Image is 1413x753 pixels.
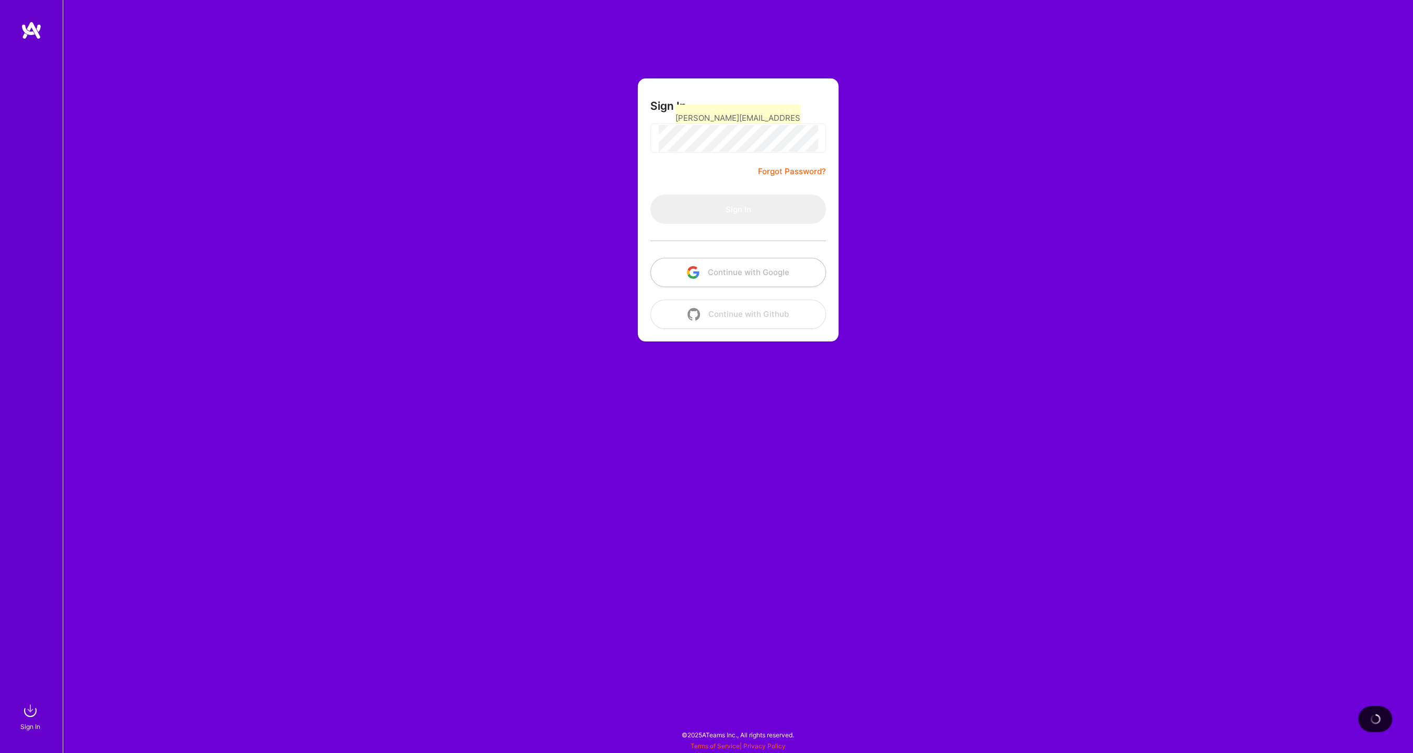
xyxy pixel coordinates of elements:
[675,105,801,131] input: Email...
[1368,712,1382,726] img: loading
[650,195,826,224] button: Sign In
[743,742,786,750] a: Privacy Policy
[20,721,40,732] div: Sign In
[650,300,826,329] button: Continue with Github
[21,21,42,40] img: logo
[687,308,700,321] img: icon
[691,742,786,750] span: |
[63,722,1413,748] div: © 2025 ATeams Inc., All rights reserved.
[691,742,740,750] a: Terms of Service
[650,258,826,287] button: Continue with Google
[758,165,826,178] a: Forgot Password?
[22,700,41,732] a: sign inSign In
[20,700,41,721] img: sign in
[687,266,699,279] img: icon
[650,99,686,112] h3: Sign In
